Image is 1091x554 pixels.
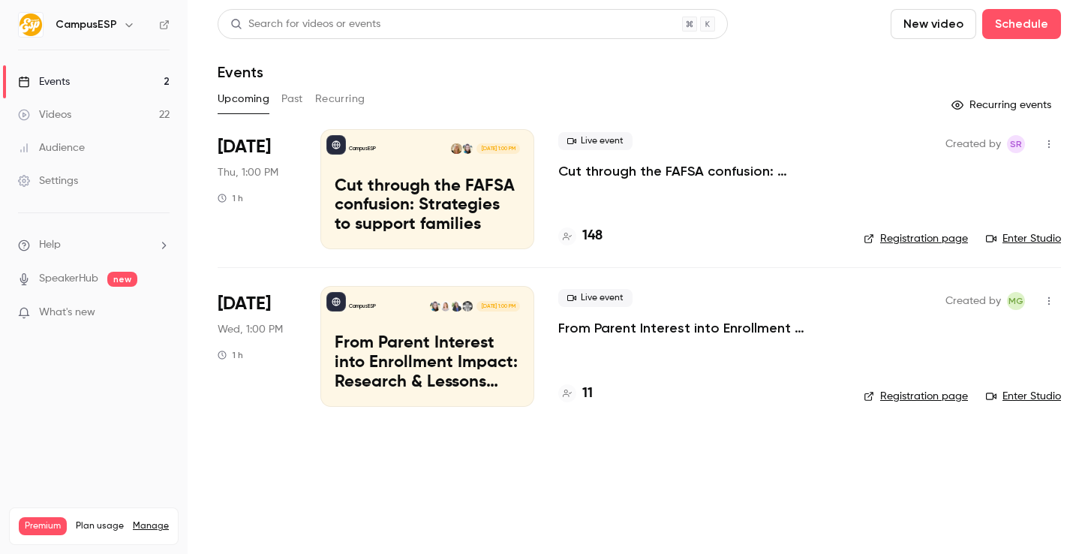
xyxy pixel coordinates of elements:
div: 1 h [218,349,243,361]
p: From Parent Interest into Enrollment Impact: Research & Lessons from the [GEOGRAPHIC_DATA][US_STATE] [335,334,520,392]
span: Melissa Greiner [1007,292,1025,310]
span: Help [39,237,61,253]
span: MG [1008,292,1023,310]
a: SpeakerHub [39,271,98,287]
h4: 148 [582,226,603,246]
img: CampusESP [19,13,43,37]
img: Melissa Greiner [462,143,473,154]
div: Search for videos or events [230,17,380,32]
img: Johanna Trovato [440,301,451,312]
span: Plan usage [76,520,124,532]
button: Past [281,87,303,111]
span: [DATE] 1:00 PM [476,143,519,154]
h6: CampusESP [56,17,117,32]
a: From Parent Interest into Enrollment Impact: Research & Lessons from the University of KansasCamp... [320,286,534,406]
span: Thu, 1:00 PM [218,165,278,180]
img: Melanie Muenzer [451,143,461,154]
a: Cut through the FAFSA confusion: Strategies to support families [558,162,840,180]
a: Registration page [864,389,968,404]
span: Stephanie Robinson [1007,135,1025,153]
button: Recurring [315,87,365,111]
a: 11 [558,384,593,404]
img: April Bush [451,301,461,312]
a: Enter Studio [986,231,1061,246]
div: Settings [18,173,78,188]
a: From Parent Interest into Enrollment Impact: Research & Lessons from the [GEOGRAPHIC_DATA][US_STATE] [558,319,840,337]
img: Dave Hunt [462,301,473,312]
div: Videos [18,107,71,122]
span: Wed, 1:00 PM [218,322,283,337]
span: What's new [39,305,95,321]
span: Premium [19,517,67,535]
span: [DATE] [218,292,271,316]
span: Created by [945,135,1001,153]
button: Upcoming [218,87,269,111]
p: CampusESP [349,145,376,152]
a: Registration page [864,231,968,246]
div: Dec 3 Wed, 1:00 PM (America/New York) [218,286,296,406]
a: Manage [133,520,169,532]
div: Audience [18,140,85,155]
span: [DATE] 1:00 PM [476,301,519,312]
span: Live event [558,132,633,150]
div: Events [18,74,70,89]
button: Schedule [982,9,1061,39]
span: Live event [558,289,633,307]
div: 1 h [218,192,243,204]
span: [DATE] [218,135,271,159]
img: Melissa Greiner [430,301,440,312]
a: 148 [558,226,603,246]
h1: Events [218,63,263,81]
a: Cut through the FAFSA confusion: Strategies to support familiesCampusESPMelissa GreinerMelanie Mu... [320,129,534,249]
p: CampusESP [349,303,376,310]
span: SR [1010,135,1022,153]
h4: 11 [582,384,593,404]
span: new [107,272,137,287]
li: help-dropdown-opener [18,237,170,253]
p: Cut through the FAFSA confusion: Strategies to support families [335,177,520,235]
iframe: Noticeable Trigger [152,306,170,320]
button: New video [891,9,976,39]
span: Created by [945,292,1001,310]
div: Oct 16 Thu, 1:00 PM (America/New York) [218,129,296,249]
button: Recurring events [945,93,1061,117]
a: Enter Studio [986,389,1061,404]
